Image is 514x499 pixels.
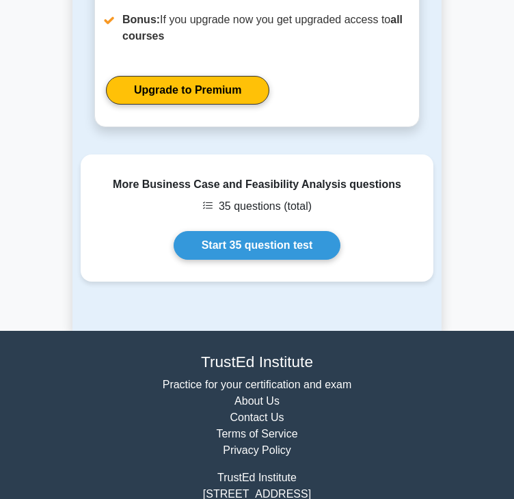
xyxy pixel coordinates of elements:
h4: TrustEd Institute [81,353,433,371]
a: Privacy Policy [223,444,291,456]
a: Practice for your certification and exam [163,379,352,390]
a: Terms of Service [216,428,297,440]
a: Upgrade to Premium [106,76,269,105]
a: About Us [234,395,280,407]
a: Contact Us [230,412,284,423]
a: Start 35 question test [174,231,341,260]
